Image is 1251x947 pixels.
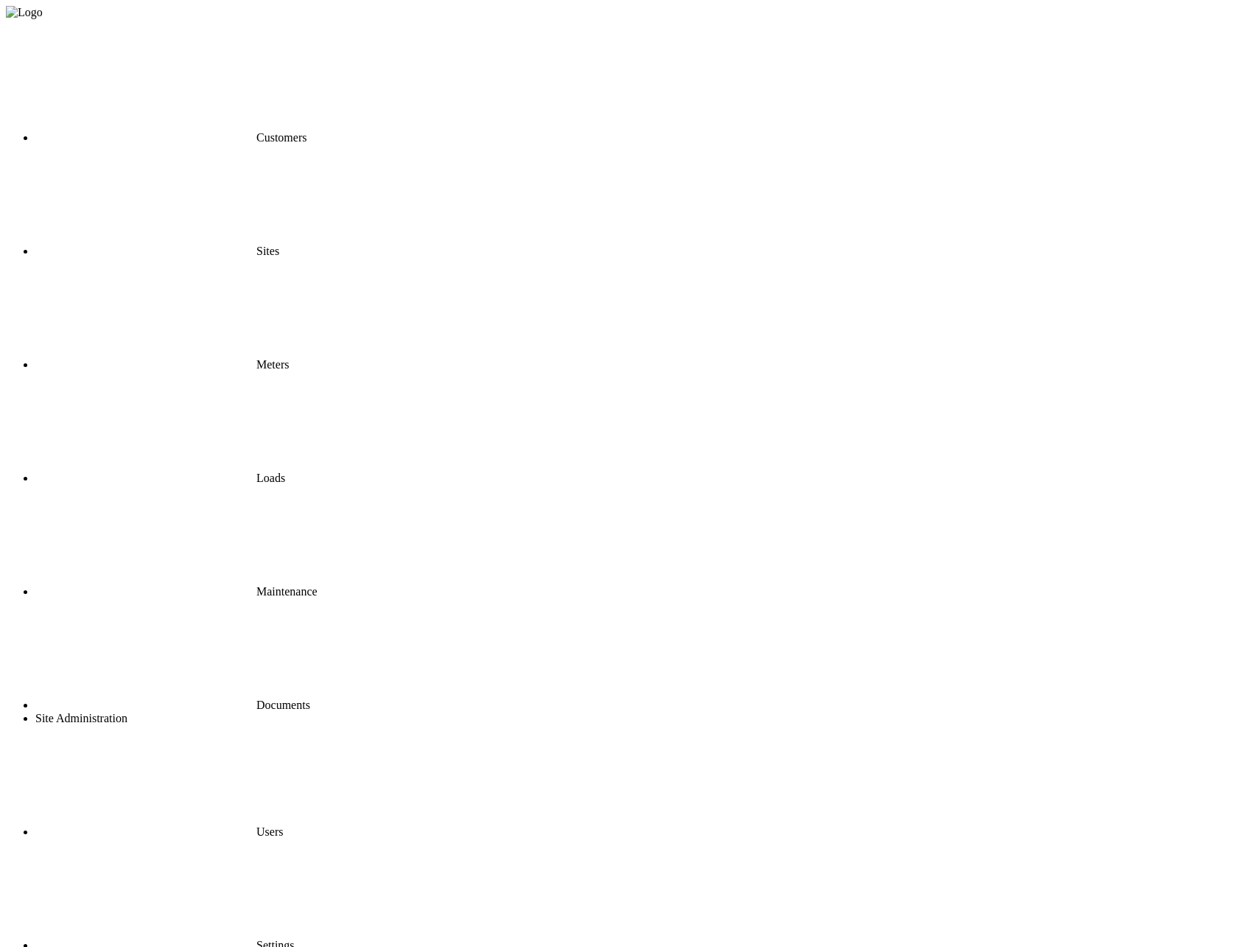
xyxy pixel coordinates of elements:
[35,131,306,144] a: Customers
[35,712,1245,725] li: Site Administration
[35,699,310,711] a: Documents
[6,6,43,19] img: Logo
[35,358,289,371] a: Meters
[35,472,285,484] a: Loads
[35,245,279,257] a: Sites
[35,825,283,838] a: Users
[35,585,318,598] a: Maintenance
